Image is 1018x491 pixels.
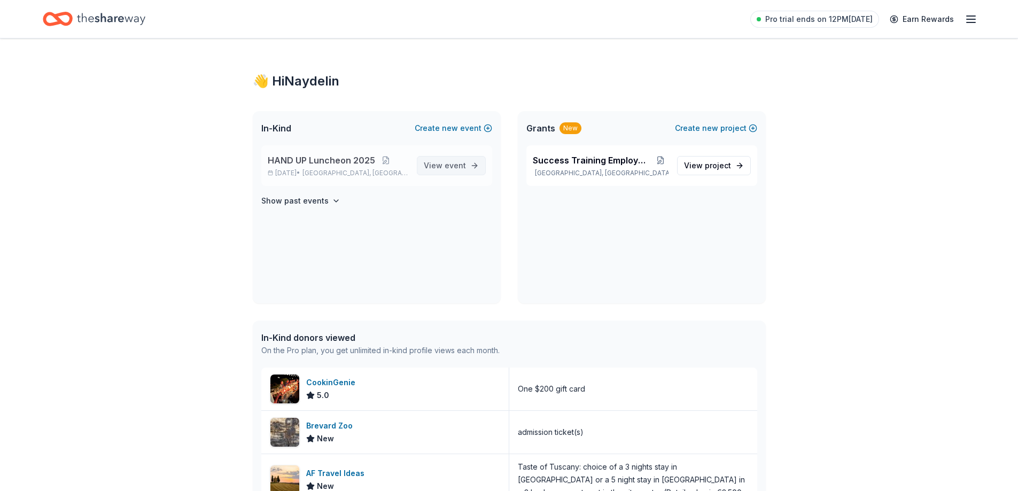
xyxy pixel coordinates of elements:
[306,419,357,432] div: Brevard Zoo
[684,159,731,172] span: View
[270,418,299,447] img: Image for Brevard Zoo
[705,161,731,170] span: project
[750,11,879,28] a: Pro trial ends on 12PM[DATE]
[518,383,585,395] div: One $200 gift card
[533,154,653,167] span: Success Training Employment Program
[261,344,500,357] div: On the Pro plan, you get unlimited in-kind profile views each month.
[261,194,329,207] h4: Show past events
[415,122,492,135] button: Createnewevent
[261,331,500,344] div: In-Kind donors viewed
[559,122,581,134] div: New
[317,432,334,445] span: New
[526,122,555,135] span: Grants
[533,169,669,177] p: [GEOGRAPHIC_DATA], [GEOGRAPHIC_DATA]
[43,6,145,32] a: Home
[268,169,408,177] p: [DATE] •
[306,467,369,480] div: AF Travel Ideas
[883,10,960,29] a: Earn Rewards
[445,161,466,170] span: event
[306,376,360,389] div: CookinGenie
[424,159,466,172] span: View
[675,122,757,135] button: Createnewproject
[268,154,375,167] span: HAND UP Luncheon 2025
[270,375,299,403] img: Image for CookinGenie
[518,426,584,439] div: admission ticket(s)
[302,169,408,177] span: [GEOGRAPHIC_DATA], [GEOGRAPHIC_DATA]
[261,194,340,207] button: Show past events
[317,389,329,402] span: 5.0
[261,122,291,135] span: In-Kind
[442,122,458,135] span: new
[702,122,718,135] span: new
[253,73,766,90] div: 👋 Hi Naydelin
[677,156,751,175] a: View project
[765,13,873,26] span: Pro trial ends on 12PM[DATE]
[417,156,486,175] a: View event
